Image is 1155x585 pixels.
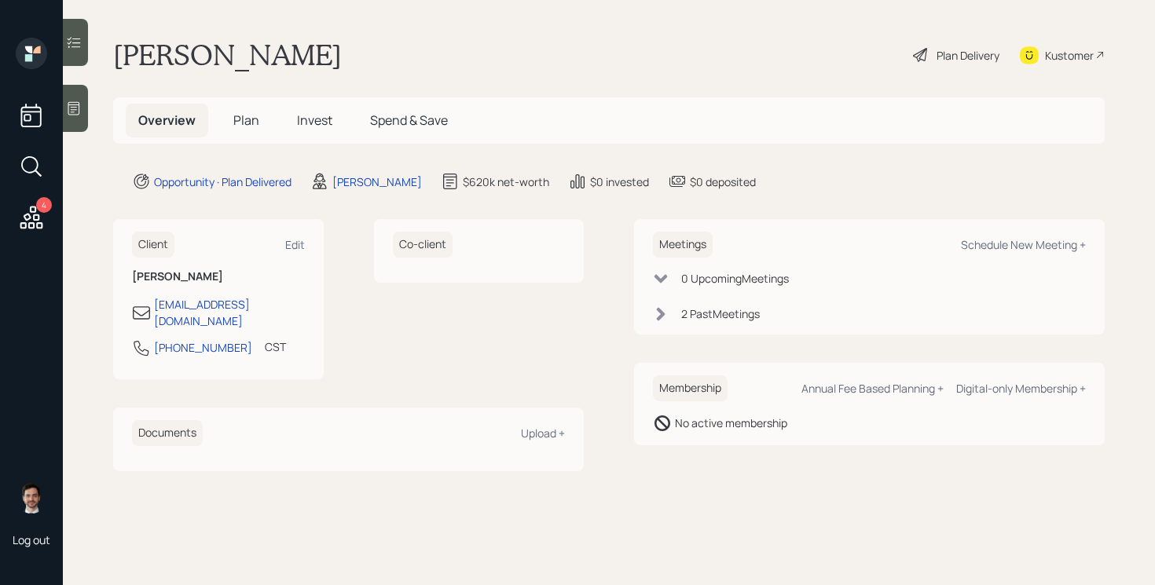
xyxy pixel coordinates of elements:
div: Annual Fee Based Planning + [801,381,944,396]
div: 4 [36,197,52,213]
div: [PHONE_NUMBER] [154,339,252,356]
div: Log out [13,532,50,547]
h6: Documents [132,420,203,446]
div: 2 Past Meeting s [681,305,760,322]
h6: Co-client [393,232,453,258]
div: Kustomer [1045,47,1094,64]
div: $0 deposited [690,174,756,190]
div: [EMAIL_ADDRESS][DOMAIN_NAME] [154,296,305,329]
div: [PERSON_NAME] [332,174,422,190]
div: Upload + [521,426,565,441]
div: 0 Upcoming Meeting s [681,270,789,287]
div: Schedule New Meeting + [961,237,1086,252]
span: Invest [297,112,332,129]
span: Spend & Save [370,112,448,129]
h6: Meetings [653,232,713,258]
span: Overview [138,112,196,129]
h1: [PERSON_NAME] [113,38,342,72]
span: Plan [233,112,259,129]
div: $620k net-worth [463,174,549,190]
div: $0 invested [590,174,649,190]
div: Digital-only Membership + [956,381,1086,396]
h6: Membership [653,375,728,401]
div: Edit [285,237,305,252]
img: jonah-coleman-headshot.png [16,482,47,514]
div: CST [265,338,286,355]
h6: [PERSON_NAME] [132,270,305,283]
h6: Client [132,232,174,258]
div: Plan Delivery [937,47,999,64]
div: No active membership [675,415,787,431]
div: Opportunity · Plan Delivered [154,174,291,190]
